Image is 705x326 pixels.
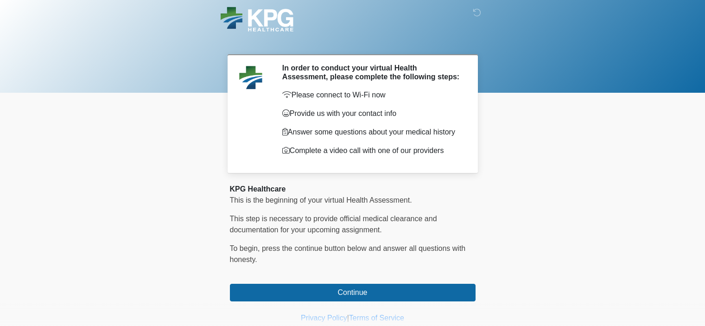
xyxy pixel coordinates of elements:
p: Provide us with your contact info [282,108,462,119]
a: Privacy Policy [301,314,347,322]
p: Please connect to Wi-Fi now [282,89,462,101]
a: | [347,314,349,322]
img: KPG Healthcare Logo [221,7,293,32]
button: Continue [230,284,476,301]
p: Answer some questions about your medical history [282,127,462,138]
h2: In order to conduct your virtual Health Assessment, please complete the following steps: [282,64,462,81]
span: This step is necessary to provide official medical clearance and documentation for your upcoming ... [230,215,437,234]
div: KPG Healthcare [230,184,476,195]
span: To begin, ﻿﻿﻿﻿﻿﻿﻿﻿﻿﻿﻿﻿﻿﻿﻿﻿﻿press the continue button below and answer all questions with honesty. [230,244,466,263]
img: Agent Avatar [237,64,265,91]
a: Terms of Service [349,314,404,322]
h1: ‎ ‎ ‎ [223,33,483,51]
span: This is the beginning of your virtual Health Assessment. [230,196,412,204]
p: Complete a video call with one of our providers [282,145,462,156]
